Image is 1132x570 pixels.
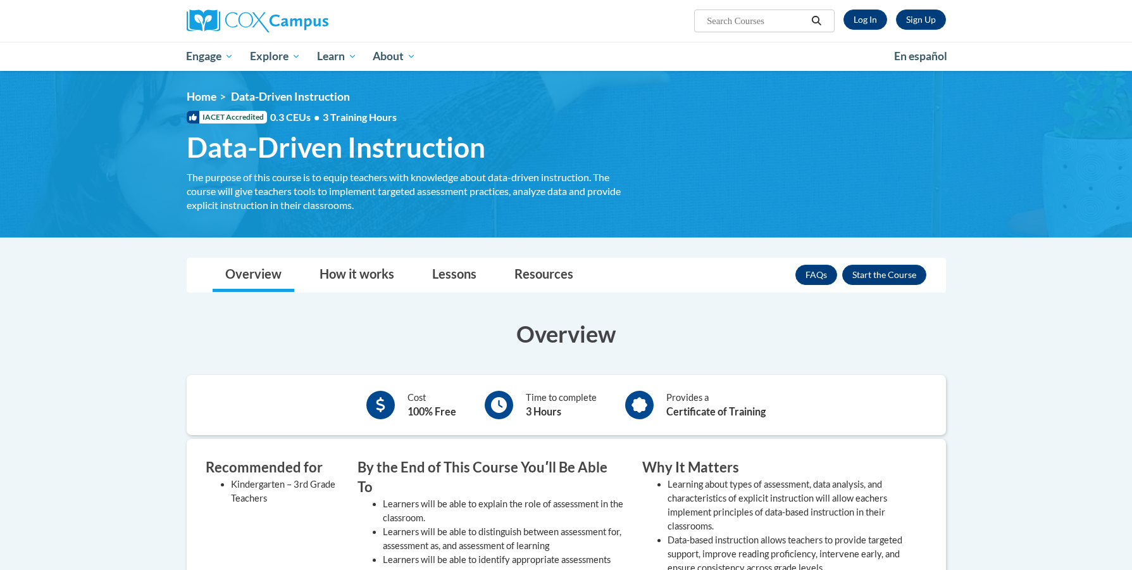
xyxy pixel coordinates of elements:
[323,111,397,123] span: 3 Training Hours
[383,497,623,525] li: Learners will be able to explain the role of assessment in the classroom.
[526,405,561,417] b: 3 Hours
[206,458,339,478] h3: Recommended for
[807,13,826,28] button: Search
[186,49,233,64] span: Engage
[666,391,766,419] div: Provides a
[407,405,456,417] b: 100% Free
[896,9,946,30] a: Register
[187,9,427,32] a: Cox Campus
[420,258,489,292] a: Lessons
[894,49,947,63] span: En español
[373,49,416,64] span: About
[886,43,955,70] a: En español
[706,13,807,28] input: Search Courses
[668,478,908,533] li: Learning about types of assessment, data analysis, and characteristics of explicit instruction wi...
[314,111,320,123] span: •
[795,265,837,285] a: FAQs
[187,111,267,123] span: IACET Accredited
[187,9,328,32] img: Cox Campus
[364,42,424,71] a: About
[250,49,301,64] span: Explore
[407,391,456,419] div: Cost
[842,265,926,285] button: Enroll
[307,258,407,292] a: How it works
[178,42,242,71] a: Engage
[317,49,357,64] span: Learn
[187,130,485,164] span: Data-Driven Instruction
[843,9,887,30] a: Log In
[309,42,365,71] a: Learn
[187,170,623,212] div: The purpose of this course is to equip teachers with knowledge about data-driven instruction. The...
[526,391,597,419] div: Time to complete
[231,90,350,103] span: Data-Driven Instruction
[383,525,623,553] li: Learners will be able to distinguish between assessment for, assessment as, and assessment of lea...
[270,110,397,124] span: 0.3 CEUs
[358,458,623,497] h3: By the End of This Course Youʹll Be Able To
[666,405,766,417] b: Certificate of Training
[642,458,908,478] h3: Why It Matters
[187,90,216,103] a: Home
[502,258,586,292] a: Resources
[168,42,965,71] div: Main menu
[242,42,309,71] a: Explore
[187,318,946,350] h3: Overview
[213,258,294,292] a: Overview
[231,478,339,505] li: Kindergarten – 3rd Grade Teachers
